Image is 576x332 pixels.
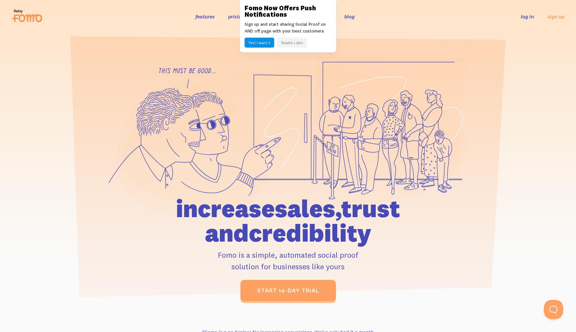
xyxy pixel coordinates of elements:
[139,196,437,245] h1: increase sales, trust and credibility
[547,13,564,20] a: sign up
[139,249,437,272] p: Fomo is a simple, automated social proof solution for businesses like yours
[245,5,331,18] h3: Fomo Now Offers Push Notifications
[240,280,336,301] a: start 14-day trial
[245,38,274,48] button: Yes! I want it
[277,38,307,48] button: Maybe Later
[245,21,331,34] p: Sign up and start sharing Social Proof on AND off page with your best customers
[344,13,355,20] a: blog
[195,13,215,20] a: features
[521,13,534,20] a: log in
[544,300,563,319] iframe: Help Scout Beacon - Open
[228,13,245,20] a: pricing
